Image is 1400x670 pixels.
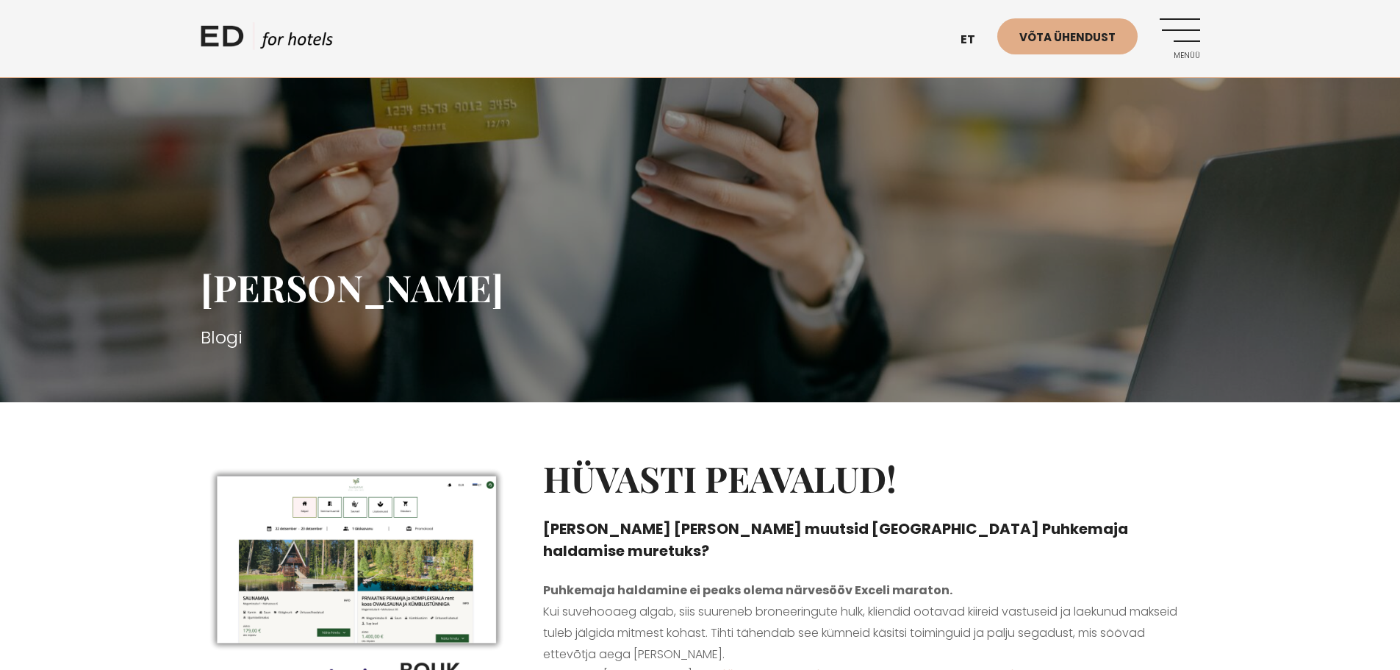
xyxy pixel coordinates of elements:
[201,265,1200,310] h1: [PERSON_NAME]
[543,582,952,599] strong: Puhkemaja haldamine ei peaks olema närvesööv Exceli maraton.
[543,457,1199,500] h2: Hüvasti peavalud!
[543,518,1199,562] h4: [PERSON_NAME] [PERSON_NAME] muutsid [GEOGRAPHIC_DATA] Puhkemaja haldamise muretuks?
[201,324,1200,351] h3: Blogi
[1160,51,1200,60] span: Menüü
[997,18,1138,54] a: Võta ühendust
[953,22,997,58] a: et
[1160,18,1200,59] a: Menüü
[201,22,333,59] a: ED HOTELS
